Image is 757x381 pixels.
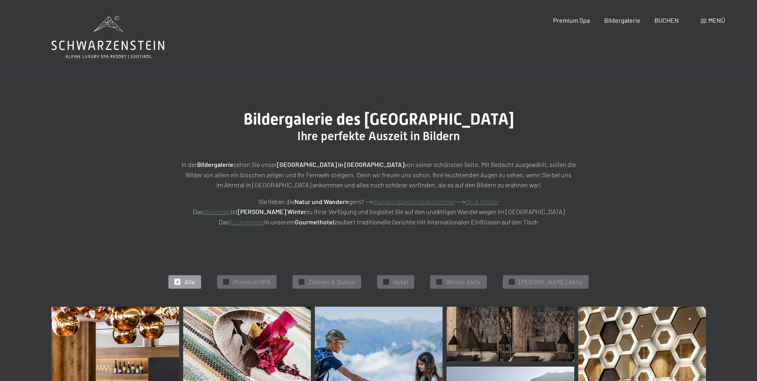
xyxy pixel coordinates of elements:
a: Premium Spa [553,16,590,24]
span: Hotel [393,278,408,286]
a: Aktivteam [203,208,231,215]
span: Menü [708,16,725,24]
strong: Bildergalerie [197,161,233,168]
a: Küchenteam [229,218,264,226]
strong: Natur und Wandern [294,198,349,205]
span: Ihre perfekte Auszeit in Bildern [297,129,460,143]
span: ✓ [510,279,514,285]
img: Ruheräume - Chill Lounge - Wellnesshotel - Ahrntal - Schwarzenstein [447,307,574,361]
strong: Gourmethotel [295,218,334,226]
span: ✓ [385,279,388,285]
span: Winter Aktiv [446,278,481,286]
span: ✓ [176,279,179,285]
strong: [GEOGRAPHIC_DATA] in [GEOGRAPHIC_DATA] [277,161,404,168]
span: Alle [184,278,195,286]
span: Zimmer & Suiten [308,278,355,286]
p: Sie lieben die gern? --> ---> Das ist zu Ihrer Verfügung und begleitet Sie auf den unzähligen Wan... [179,196,578,227]
span: Bildergalerie des [GEOGRAPHIC_DATA] [243,110,514,129]
a: Bildergalerie [604,16,640,24]
a: Ski & Winter [465,198,499,205]
span: [PERSON_NAME] Aktiv [519,278,583,286]
a: BUCHEN [654,16,679,24]
a: Wandern&AktivitätenSommer [373,198,455,205]
p: In der sehen Sie unser von seiner schönsten Seite. Mit Bedacht ausgewählt, sollen die Bilder von ... [179,159,578,190]
span: ✓ [225,279,228,285]
strong: [PERSON_NAME] Winter [238,208,306,215]
span: Premium SPA [233,278,271,286]
span: ✓ [300,279,303,285]
span: ✓ [438,279,441,285]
